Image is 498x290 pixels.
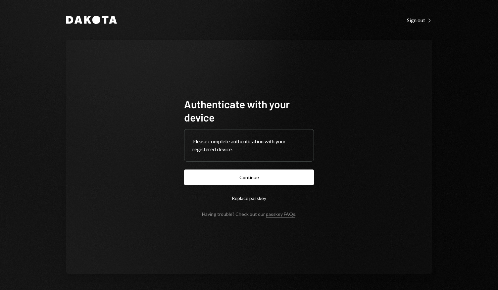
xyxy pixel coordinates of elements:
[184,169,314,185] button: Continue
[407,16,432,24] a: Sign out
[184,97,314,124] h1: Authenticate with your device
[202,211,296,217] div: Having trouble? Check out our .
[184,190,314,206] button: Replace passkey
[407,17,432,24] div: Sign out
[266,211,295,217] a: passkey FAQs
[192,137,306,153] div: Please complete authentication with your registered device.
